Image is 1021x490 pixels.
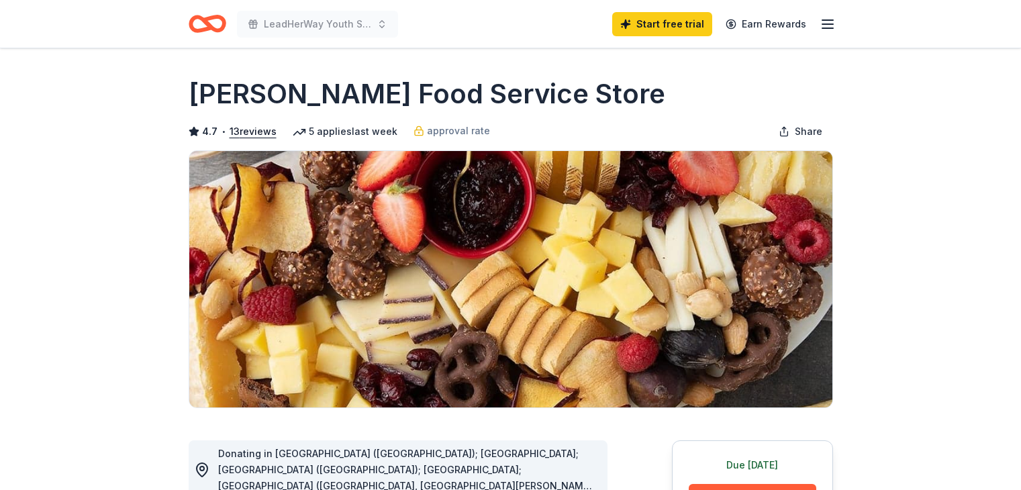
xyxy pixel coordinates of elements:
span: approval rate [427,123,490,139]
a: approval rate [414,123,490,139]
a: Earn Rewards [718,12,814,36]
a: Start free trial [612,12,712,36]
span: LeadHerWay Youth Summit [264,16,371,32]
div: Due [DATE] [689,457,816,473]
img: Image for Gordon Food Service Store [189,151,832,407]
span: 4.7 [202,124,217,140]
div: 5 applies last week [293,124,397,140]
button: 13reviews [230,124,277,140]
span: Share [795,124,822,140]
span: • [221,126,226,137]
a: Home [189,8,226,40]
h1: [PERSON_NAME] Food Service Store [189,75,665,113]
button: LeadHerWay Youth Summit [237,11,398,38]
button: Share [768,118,833,145]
